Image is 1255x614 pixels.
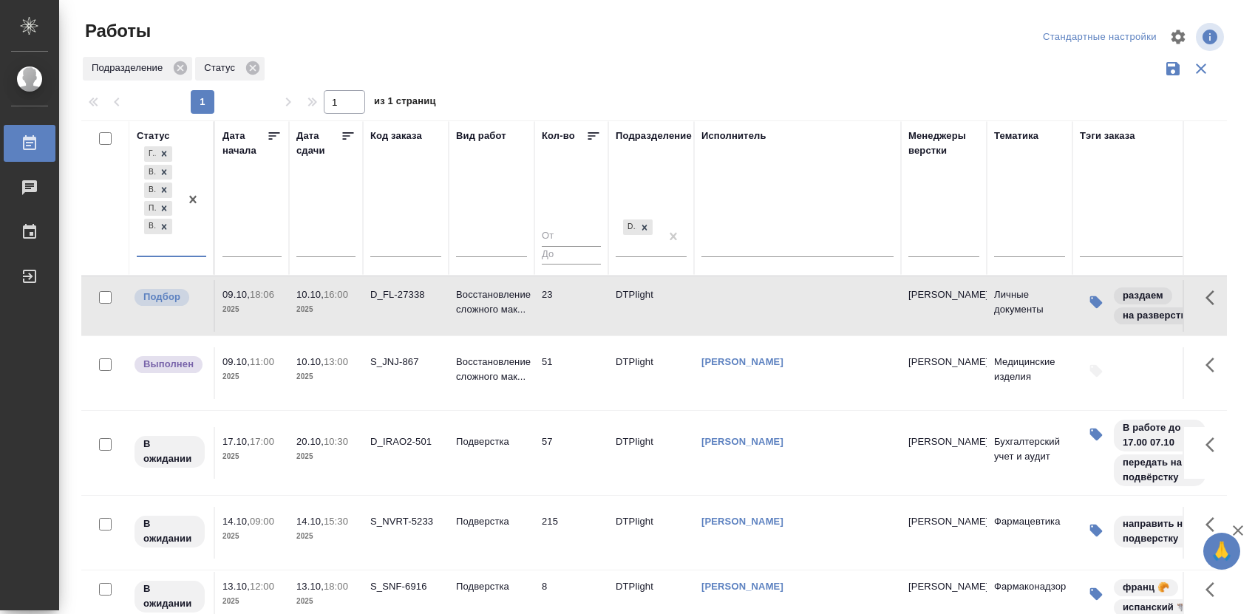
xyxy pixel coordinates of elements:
[456,129,506,143] div: Вид работ
[456,579,527,594] p: Подверстка
[222,436,250,447] p: 17.10,
[908,355,979,369] p: [PERSON_NAME]
[222,449,282,464] p: 2025
[908,579,979,594] p: [PERSON_NAME]
[1080,578,1112,610] button: Изменить тэги
[608,347,694,399] td: DTPlight
[92,61,168,75] p: Подразделение
[144,165,156,180] div: В работе
[143,217,174,236] div: Готов к работе, В работе, В ожидании, Подбор, Выполнен
[370,129,422,143] div: Код заказа
[222,302,282,317] p: 2025
[908,514,979,529] p: [PERSON_NAME]
[1159,55,1187,83] button: Сохранить фильтры
[324,516,348,527] p: 15:30
[1039,26,1160,49] div: split button
[296,356,324,367] p: 10.10,
[1080,418,1112,451] button: Изменить тэги
[143,516,196,546] p: В ожидании
[994,579,1065,594] p: Фармаконадзор
[374,92,436,114] span: из 1 страниц
[370,434,441,449] div: D_IRAO2-501
[1080,286,1112,318] button: Изменить тэги
[143,145,174,163] div: Готов к работе, В работе, В ожидании, Подбор, Выполнен
[908,434,979,449] p: [PERSON_NAME]
[222,594,282,609] p: 2025
[296,516,324,527] p: 14.10,
[296,129,341,158] div: Дата сдачи
[143,199,174,218] div: Готов к работе, В работе, В ожидании, Подбор, Выполнен
[370,579,441,594] div: S_SNF-6916
[608,280,694,332] td: DTPlight
[701,516,783,527] a: [PERSON_NAME]
[250,289,274,300] p: 18:06
[1209,536,1234,567] span: 🙏
[616,129,692,143] div: Подразделение
[324,356,348,367] p: 13:00
[1197,280,1232,315] button: Здесь прячутся важные кнопки
[1197,347,1232,383] button: Здесь прячутся важные кнопки
[222,369,282,384] p: 2025
[222,529,282,544] p: 2025
[296,581,324,592] p: 13.10,
[144,219,156,234] div: Выполнен
[542,129,575,143] div: Кол-во
[994,355,1065,384] p: Медицинские изделия
[534,507,608,559] td: 215
[1123,516,1197,546] p: направить на подверстку
[1080,514,1112,547] button: Изменить тэги
[296,369,356,384] p: 2025
[143,290,180,304] p: Подбор
[83,57,192,81] div: Подразделение
[222,581,250,592] p: 13.10,
[622,218,654,236] div: DTPlight
[143,437,196,466] p: В ожидании
[456,434,527,449] p: Подверстка
[296,436,324,447] p: 20.10,
[1197,507,1232,542] button: Здесь прячутся важные кнопки
[143,163,174,182] div: Готов к работе, В работе, В ожидании, Подбор, Выполнен
[994,514,1065,529] p: Фармацевтика
[534,347,608,399] td: 51
[370,287,441,302] div: D_FL-27338
[1123,455,1197,485] p: передать на подвёрстку
[250,356,274,367] p: 11:00
[701,581,783,592] a: [PERSON_NAME]
[608,507,694,559] td: DTPlight
[1112,286,1242,326] div: раздаем, на разверстке
[133,287,206,307] div: Можно подбирать исполнителей
[1187,55,1215,83] button: Сбросить фильтры
[222,516,250,527] p: 14.10,
[324,581,348,592] p: 18:00
[701,356,783,367] a: [PERSON_NAME]
[542,228,601,246] input: От
[1203,533,1240,570] button: 🙏
[542,246,601,265] input: До
[324,289,348,300] p: 16:00
[137,129,170,143] div: Статус
[370,514,441,529] div: S_NVRT-5233
[608,427,694,479] td: DTPlight
[204,61,240,75] p: Статус
[222,129,267,158] div: Дата начала
[534,427,608,479] td: 57
[222,289,250,300] p: 09.10,
[1080,355,1112,387] button: Добавить тэги
[994,434,1065,464] p: Бухгалтерский учет и аудит
[144,201,156,216] div: Подбор
[534,280,608,332] td: 23
[456,355,527,384] p: Восстановление сложного мак...
[1123,420,1197,450] p: В работе до 17.00 07.10
[1123,308,1191,323] p: на разверстке
[296,302,356,317] p: 2025
[143,181,174,199] div: Готов к работе, В работе, В ожидании, Подбор, Выполнен
[908,287,979,302] p: [PERSON_NAME]
[1123,288,1163,303] p: раздаем
[143,357,194,372] p: Выполнен
[456,514,527,529] p: Подверстка
[143,581,196,611] p: В ожидании
[994,129,1038,143] div: Тематика
[324,436,348,447] p: 10:30
[1112,418,1242,488] div: В работе до 17.00 07.10, передать на подвёрстку
[908,129,979,158] div: Менеджеры верстки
